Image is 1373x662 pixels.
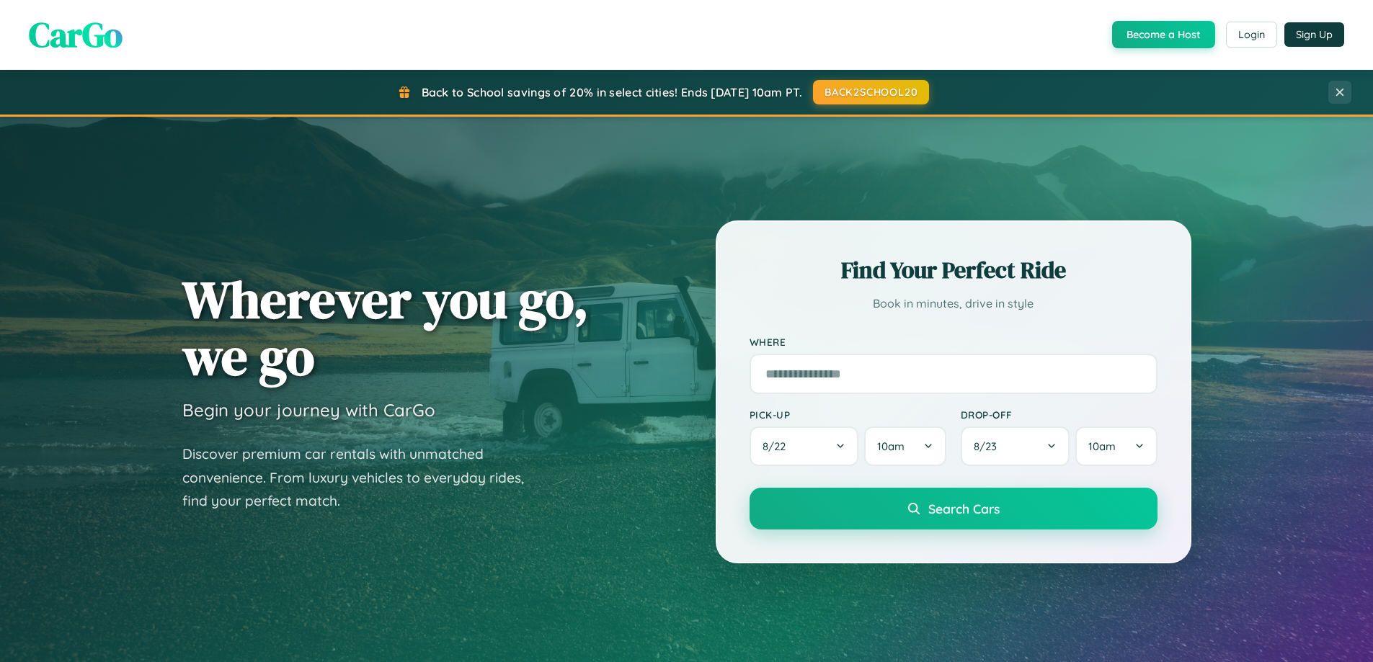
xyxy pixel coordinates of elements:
label: Where [750,336,1158,348]
button: Login [1226,22,1277,48]
h2: Find Your Perfect Ride [750,254,1158,286]
span: 10am [877,439,905,453]
label: Pick-up [750,408,946,421]
h1: Wherever you go, we go [182,271,589,385]
button: 10am [1075,426,1157,466]
span: CarGo [29,11,123,58]
button: 8/22 [750,426,859,466]
button: 10am [864,426,946,466]
span: 8 / 22 [763,439,793,453]
button: Search Cars [750,488,1158,529]
h3: Begin your journey with CarGo [182,399,435,421]
p: Book in minutes, drive in style [750,293,1158,314]
button: 8/23 [961,426,1070,466]
span: Search Cars [928,501,1000,516]
button: BACK2SCHOOL20 [813,80,929,104]
button: Become a Host [1112,21,1215,48]
span: Back to School savings of 20% in select cities! Ends [DATE] 10am PT. [422,85,802,99]
label: Drop-off [961,408,1158,421]
span: 8 / 23 [974,439,1004,453]
span: 10am [1088,439,1116,453]
button: Sign Up [1284,22,1344,47]
p: Discover premium car rentals with unmatched convenience. From luxury vehicles to everyday rides, ... [182,442,543,513]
